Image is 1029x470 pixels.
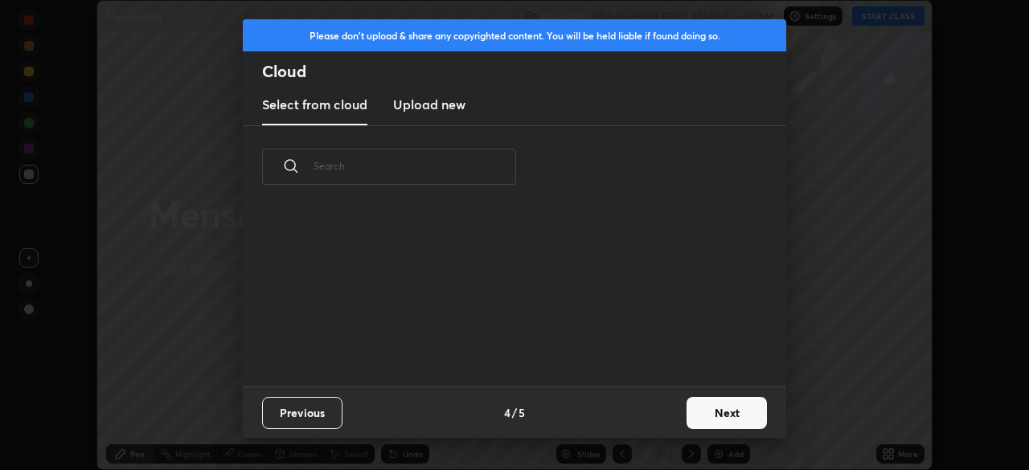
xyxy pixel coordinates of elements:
h4: 5 [519,404,525,421]
div: Please don't upload & share any copyrighted content. You will be held liable if found doing so. [243,19,786,51]
h2: Cloud [262,61,786,82]
h4: 4 [504,404,510,421]
button: Previous [262,397,342,429]
h3: Select from cloud [262,95,367,114]
h3: Upload new [393,95,465,114]
h4: / [512,404,517,421]
input: Search [314,132,516,200]
button: Next [687,397,767,429]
